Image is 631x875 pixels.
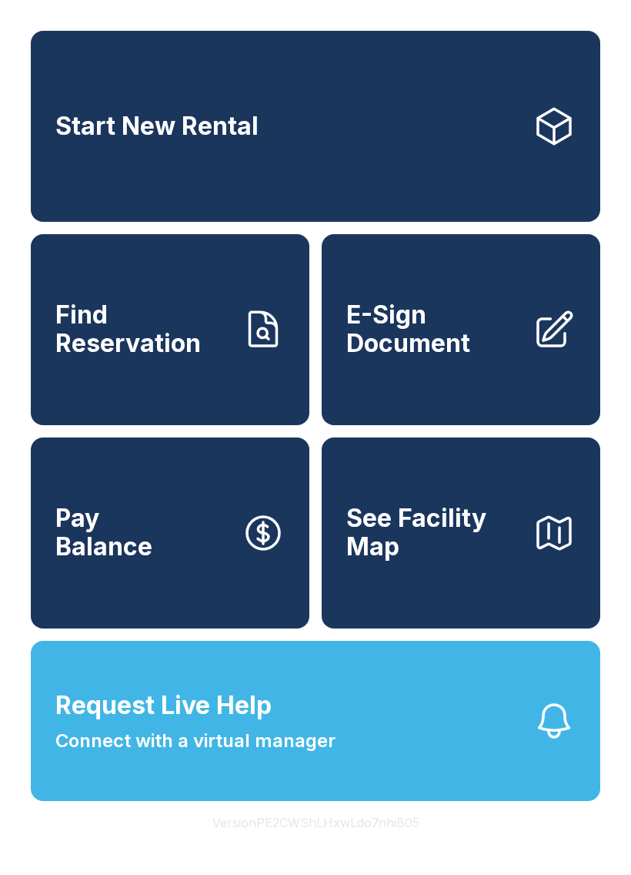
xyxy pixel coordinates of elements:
button: See Facility Map [322,437,600,629]
span: See Facility Map [346,505,520,561]
span: E-Sign Document [346,301,520,357]
span: Request Live Help [55,687,272,724]
button: VersionPE2CWShLHxwLdo7nhiB05 [200,801,432,844]
button: Request Live HelpConnect with a virtual manager [31,641,600,801]
span: Pay Balance [55,505,152,561]
span: Find Reservation [55,301,229,357]
a: Find Reservation [31,234,309,425]
a: Start New Rental [31,31,600,222]
span: Connect with a virtual manager [55,727,336,755]
span: Start New Rental [55,112,259,141]
a: PayBalance [31,437,309,629]
a: E-Sign Document [322,234,600,425]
